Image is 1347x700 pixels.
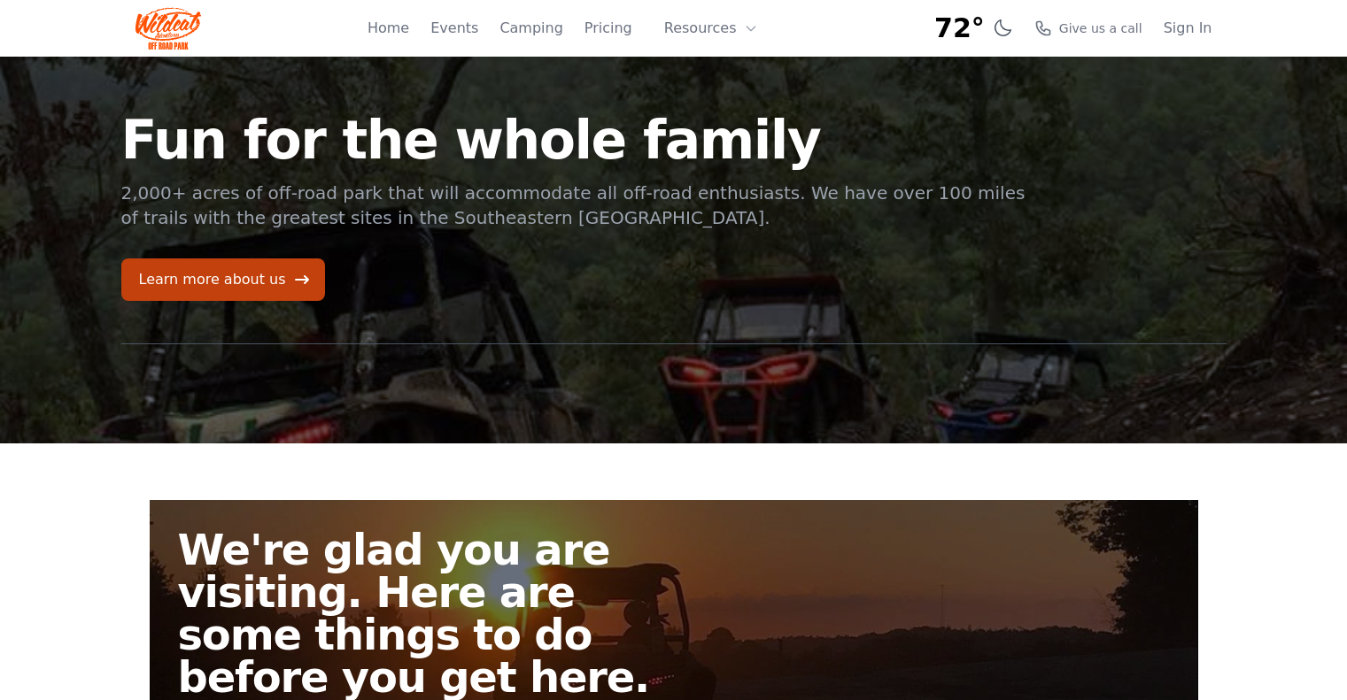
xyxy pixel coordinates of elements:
a: Sign In [1164,18,1212,39]
a: Give us a call [1034,19,1142,37]
p: 2,000+ acres of off-road park that will accommodate all off-road enthusiasts. We have over 100 mi... [121,181,1028,230]
a: Learn more about us [121,258,325,301]
button: Resources [654,11,769,46]
img: Wildcat Logo [135,7,202,50]
a: Events [430,18,478,39]
a: Home [368,18,409,39]
h2: We're glad you are visiting. Here are some things to do before you get here. [178,528,688,698]
span: 72° [934,12,985,44]
a: Camping [499,18,562,39]
h1: Fun for the whole family [121,113,1028,166]
a: Pricing [584,18,632,39]
span: Give us a call [1059,19,1142,37]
